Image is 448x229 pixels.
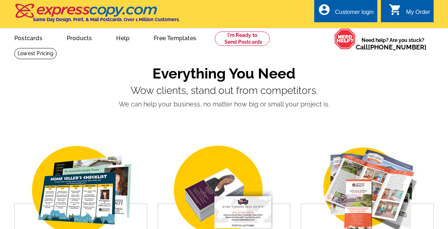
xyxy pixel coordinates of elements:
[14,99,434,109] p: We can help your business, no matter how big or small your project is.
[55,29,104,46] a: Products
[14,65,434,82] h1: Everything You Need
[335,9,374,19] div: Customer login
[14,9,180,22] a: Same Day Design, Print, & Mail Postcards. Over 1 Million Customers.
[389,3,402,16] i: shopping_cart
[318,3,331,16] i: account_circle
[142,29,208,46] a: Free Templates
[406,9,430,19] div: My Order
[334,28,356,49] img: help
[3,29,54,46] a: Postcards
[368,43,426,51] a: [PHONE_NUMBER]
[33,17,180,22] h4: Same Day Design, Print, & Mail Postcards. Over 1 Million Customers.
[389,8,430,17] a: shopping_cart My Order
[14,85,434,96] p: Wow clients, stand out from competitors.
[105,29,141,46] a: Help
[356,37,430,51] span: Need help? Are you stuck?
[356,43,426,51] span: Call
[318,8,374,17] a: account_circle Customer login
